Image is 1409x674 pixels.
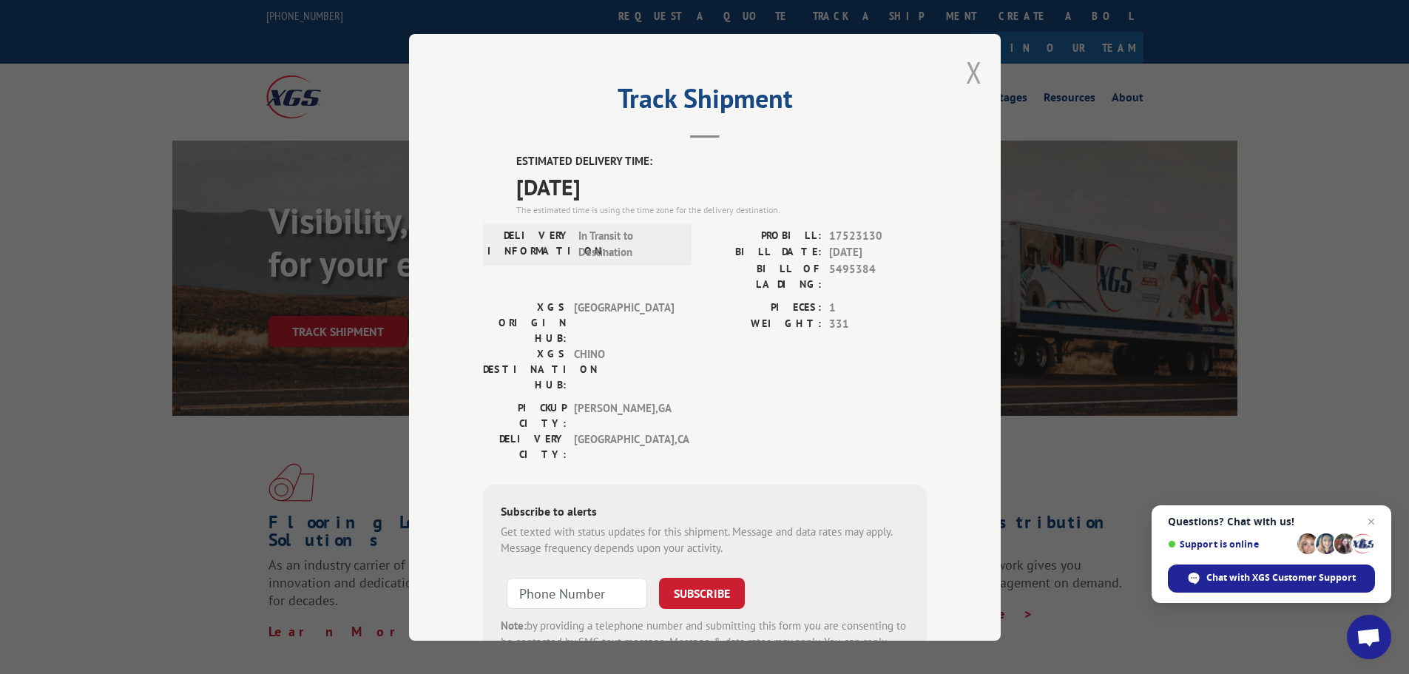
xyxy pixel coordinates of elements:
div: by providing a telephone number and submitting this form you are consenting to be contacted by SM... [501,617,909,667]
label: DELIVERY INFORMATION: [487,227,571,260]
span: In Transit to Destination [578,227,678,260]
span: Close chat [1362,513,1380,530]
div: Subscribe to alerts [501,502,909,523]
input: Phone Number [507,577,647,608]
span: [DATE] [829,244,927,261]
span: 17523130 [829,227,927,244]
span: [PERSON_NAME] , GA [574,400,674,431]
span: [DATE] [516,169,927,203]
span: Chat with XGS Customer Support [1206,571,1356,584]
label: XGS DESTINATION HUB: [483,346,567,392]
span: CHINO [574,346,674,392]
label: ESTIMATED DELIVERY TIME: [516,153,927,170]
label: BILL OF LADING: [705,260,822,291]
span: 1 [829,299,927,316]
label: XGS ORIGIN HUB: [483,299,567,346]
div: Get texted with status updates for this shipment. Message and data rates may apply. Message frequ... [501,523,909,556]
span: Questions? Chat with us! [1168,516,1375,528]
span: 331 [829,316,927,333]
button: Close modal [966,53,982,92]
label: BILL DATE: [705,244,822,261]
h2: Track Shipment [483,88,927,116]
span: [GEOGRAPHIC_DATA] , CA [574,431,674,462]
span: Support is online [1168,539,1292,550]
label: PICKUP CITY: [483,400,567,431]
label: PROBILL: [705,227,822,244]
span: 5495384 [829,260,927,291]
strong: Note: [501,618,527,632]
label: PIECES: [705,299,822,316]
span: [GEOGRAPHIC_DATA] [574,299,674,346]
label: WEIGHT: [705,316,822,333]
div: Open chat [1347,615,1391,659]
button: SUBSCRIBE [659,577,745,608]
label: DELIVERY CITY: [483,431,567,462]
div: Chat with XGS Customer Support [1168,565,1375,593]
div: The estimated time is using the time zone for the delivery destination. [516,203,927,216]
